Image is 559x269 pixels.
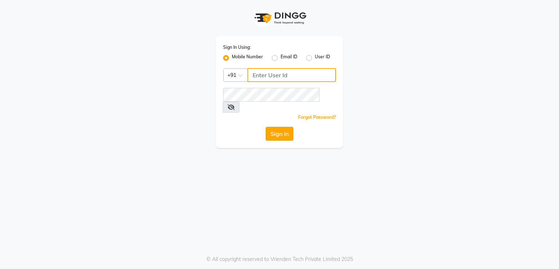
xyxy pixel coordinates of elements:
[250,7,309,29] img: logo1.svg
[281,54,297,62] label: Email ID
[223,44,251,51] label: Sign In Using:
[247,68,336,82] input: Username
[223,88,320,102] input: Username
[315,54,330,62] label: User ID
[232,54,263,62] label: Mobile Number
[298,114,336,120] a: Forgot Password?
[266,127,293,141] button: Sign In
